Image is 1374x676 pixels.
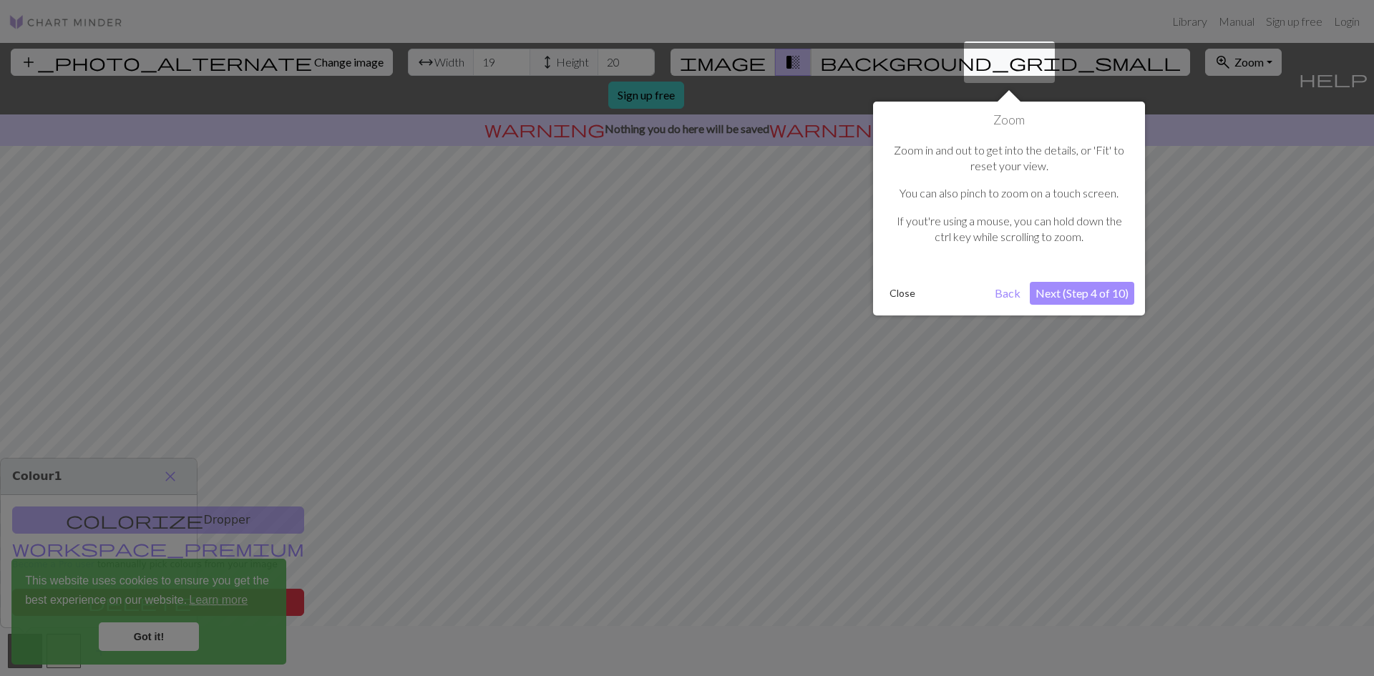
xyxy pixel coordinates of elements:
h1: Zoom [884,112,1134,128]
div: Zoom [873,102,1145,315]
button: Back [989,282,1026,305]
button: Close [884,283,921,304]
button: Next (Step 4 of 10) [1030,282,1134,305]
p: If yout're using a mouse, you can hold down the ctrl key while scrolling to zoom. [891,213,1127,245]
p: You can also pinch to zoom on a touch screen. [891,185,1127,201]
p: Zoom in and out to get into the details, or 'Fit' to reset your view. [891,142,1127,175]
